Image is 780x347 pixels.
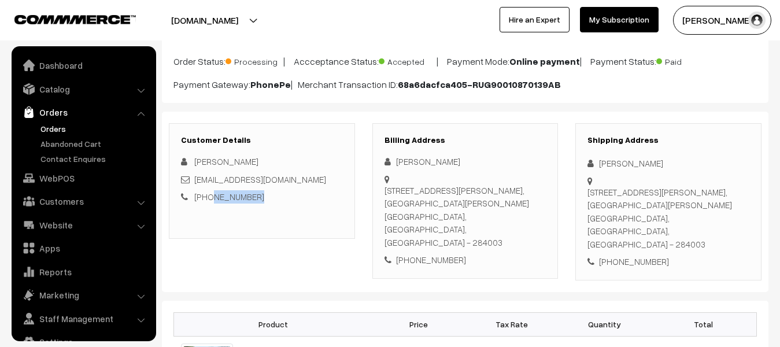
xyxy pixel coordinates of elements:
[379,53,437,68] span: Accepted
[173,77,757,91] p: Payment Gateway: | Merchant Transaction ID:
[38,123,152,135] a: Orders
[14,55,152,76] a: Dashboard
[558,312,650,336] th: Quantity
[385,253,546,267] div: [PHONE_NUMBER]
[673,6,771,35] button: [PERSON_NAME]
[385,135,546,145] h3: Billing Address
[14,102,152,123] a: Orders
[748,12,766,29] img: user
[173,53,757,68] p: Order Status: | Accceptance Status: | Payment Mode: | Payment Status:
[587,135,749,145] h3: Shipping Address
[14,215,152,235] a: Website
[385,155,546,168] div: [PERSON_NAME]
[14,12,116,25] a: COMMMERCE
[131,6,279,35] button: [DOMAIN_NAME]
[372,312,465,336] th: Price
[398,79,561,90] b: 68a6dacfca405-RUG90010870139AB
[14,79,152,99] a: Catalog
[38,138,152,150] a: Abandoned Cart
[587,186,749,251] div: [STREET_ADDRESS][PERSON_NAME], [GEOGRAPHIC_DATA][PERSON_NAME] [GEOGRAPHIC_DATA], [GEOGRAPHIC_DATA...
[14,261,152,282] a: Reports
[226,53,283,68] span: Processing
[587,157,749,170] div: [PERSON_NAME]
[580,7,659,32] a: My Subscription
[656,53,714,68] span: Paid
[174,312,373,336] th: Product
[14,238,152,259] a: Apps
[509,56,580,67] b: Online payment
[14,168,152,189] a: WebPOS
[465,312,557,336] th: Tax Rate
[14,285,152,305] a: Marketing
[587,255,749,268] div: [PHONE_NUMBER]
[194,191,264,202] a: [PHONE_NUMBER]
[194,174,326,184] a: [EMAIL_ADDRESS][DOMAIN_NAME]
[385,184,546,249] div: [STREET_ADDRESS][PERSON_NAME], [GEOGRAPHIC_DATA][PERSON_NAME] [GEOGRAPHIC_DATA], [GEOGRAPHIC_DATA...
[14,191,152,212] a: Customers
[181,135,343,145] h3: Customer Details
[650,312,756,336] th: Total
[250,79,291,90] b: PhonePe
[14,15,136,24] img: COMMMERCE
[14,308,152,329] a: Staff Management
[38,153,152,165] a: Contact Enquires
[500,7,570,32] a: Hire an Expert
[194,156,258,167] span: [PERSON_NAME]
